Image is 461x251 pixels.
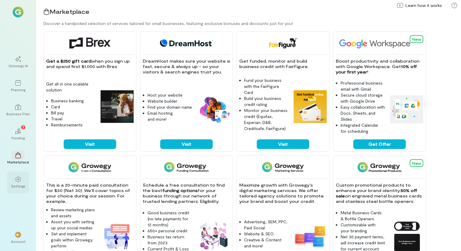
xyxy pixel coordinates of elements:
p: Schedule a free consultation to find the best for your business through our network of trusted le... [143,182,230,204]
li: Build your business credit rating [244,95,289,107]
li: Metal Business Cards & Bottle Openers [341,210,385,222]
span: New [412,161,421,165]
img: FairFigure [269,38,297,48]
img: 1-on-1 Consultation [68,162,111,172]
li: Review marketing plans and assets [51,207,96,219]
span: Marketplace [49,8,89,15]
li: Host your website [148,92,192,98]
p: Get funded, monitor and build business credit with FairFigure. [239,58,327,69]
img: Growegy - Marketing Services feature [294,224,327,248]
li: Bill pay [51,110,96,116]
span: Learn how it works [405,2,442,8]
li: Website & SEO [244,231,289,237]
img: Growegy - Marketing Services [262,162,304,172]
span: 7 [22,124,24,130]
li: Professional business email with Gmail [341,80,385,92]
p: Maximize growth with Growegy's digital marketing services. We offer tailored agency solutions to ... [239,182,327,204]
p: Get all in one scalable solution [46,81,96,93]
strong: 50% off sale [336,188,418,198]
p: Custom promotional products to enhance your brand identity. on engraved metal business cards and ... [336,182,423,204]
li: Fund your business with the FairFigure Card [244,77,289,95]
li: Travel [51,116,96,122]
a: Planning [7,75,29,97]
button: Get Offer [353,139,406,149]
img: Funding Consultation [164,162,208,172]
img: Brex [69,38,110,48]
img: DreamHost feature [197,96,230,123]
img: Growegy Promo Products [358,162,402,172]
div: Settings [11,184,25,188]
button: Visit [160,139,213,149]
div: Account [11,239,26,244]
strong: Get a $250 gift card [46,58,91,64]
strong: funding options [162,188,198,193]
li: Assist you with setting up your social medias [51,219,96,231]
li: Email hosting and more! [148,110,192,122]
a: Business Plan [7,99,29,121]
li: 650+ personal credit [148,228,192,234]
li: Website builder [148,98,192,104]
li: Monitor your business credit (Equifax, Experian, D&B, Creditsafe, FairFigure) [244,107,289,132]
li: Customizable with your branding [341,222,385,234]
li: Find your domain name [148,104,192,110]
img: FairFigure feature [294,90,327,123]
div: Funding [11,135,25,140]
div: Discover a handpicked selection of services tailored for small businesses, featuring exclusive bo... [43,20,461,26]
span: New [412,37,421,41]
div: Planning [11,87,25,92]
img: Brex feature [100,90,134,123]
img: DreamHost [158,38,215,48]
div: Business Plan [6,111,30,116]
li: Easy collaboration with Docs, Sheets, and Slides [341,104,385,122]
img: Google Workspace [336,38,424,48]
li: Card [51,104,96,110]
li: Advertising, SEM, PPC, Paid Social [244,219,289,231]
a: Marketplace [7,147,29,169]
li: Creative & Content and more! [244,237,289,249]
li: Business banking [51,98,96,104]
a: Growegy AI [7,51,29,73]
div: Growegy AI [8,63,28,68]
li: Secure cloud storage with Google Drive [341,92,385,104]
div: Marketplace [7,160,29,164]
li: Integrated Calendar for scheduling [341,122,385,134]
li: Business tax return from 2023 [148,234,192,246]
button: Visit [64,139,116,149]
img: Google Workspace feature [390,95,423,123]
li: Good business credit (no late payments for 12 months) [148,210,192,228]
a: Funding [7,123,29,145]
a: Settings [7,172,29,193]
strong: 10% off your first year [336,64,418,74]
p: DreamHost makes sure your website is fast, secure & always up - so your visitors & search engines... [143,58,230,75]
p: when you sign up and spend first $1,000 with Brex. [46,58,134,69]
p: This is a 20-minute paid consultation for $30 (Net 30). We’ll cover topics of your choice during ... [46,182,134,204]
button: Visit [257,139,309,149]
li: Reimbursements [51,122,96,128]
p: Boost productivity and collaboration with Google Workspace. Get ! [336,58,423,75]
